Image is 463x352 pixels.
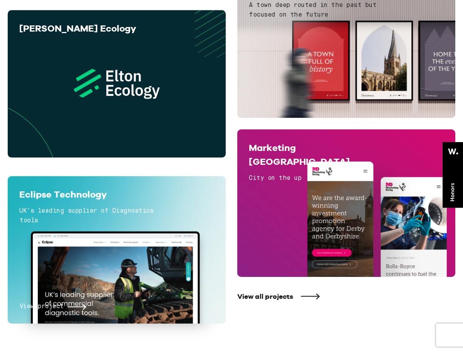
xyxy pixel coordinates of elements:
span: Eclipse Technology [19,189,107,200]
span: View project [19,302,64,312]
span: [PERSON_NAME] Ecology [19,23,136,34]
span: City on the up [249,175,301,181]
span: UK’s leading supplier of Diagnostics tools [19,208,153,224]
span: Marketing [GEOGRAPHIC_DATA] [249,142,350,167]
span: A town deep routed in the past but focused on the future [249,2,376,18]
a: View all projects [237,292,455,301]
